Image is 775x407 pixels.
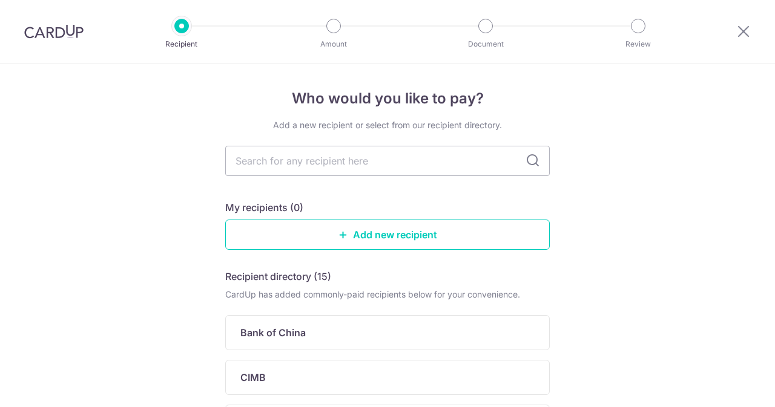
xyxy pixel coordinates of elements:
[225,220,550,250] a: Add new recipient
[137,38,226,50] p: Recipient
[225,269,331,284] h5: Recipient directory (15)
[289,38,378,50] p: Amount
[225,200,303,215] h5: My recipients (0)
[225,288,550,301] div: CardUp has added commonly-paid recipients below for your convenience.
[240,325,306,340] p: Bank of China
[225,146,550,176] input: Search for any recipient here
[225,119,550,131] div: Add a new recipient or select from our recipient directory.
[240,370,266,385] p: CIMB
[593,38,683,50] p: Review
[225,88,550,109] h4: Who would you like to pay?
[441,38,530,50] p: Document
[24,24,84,39] img: CardUp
